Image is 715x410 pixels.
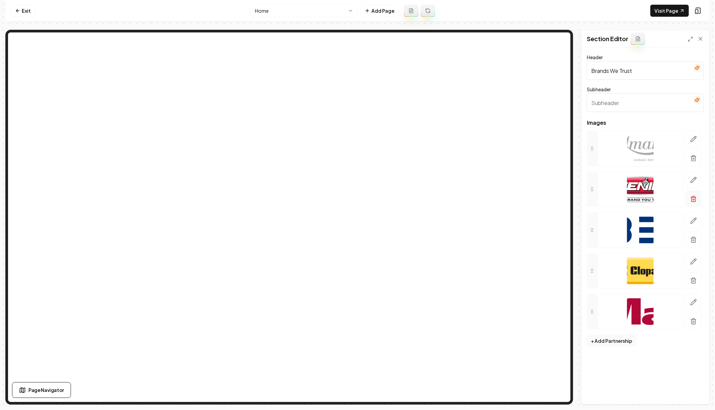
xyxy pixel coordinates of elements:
[28,387,64,394] span: Page Navigator
[404,5,418,17] button: Add admin page prompt
[587,86,611,92] label: Subheader
[11,5,35,17] a: Exit
[587,54,603,60] label: Header
[587,61,704,80] input: Header
[587,93,704,112] input: Subheader
[587,335,636,347] button: + Add Partnership
[360,5,399,17] button: Add Page
[650,5,689,17] a: Visit Page
[631,33,645,45] button: Add admin section prompt
[12,382,71,398] button: Page Navigator
[421,5,435,17] button: Regenerate page
[587,120,704,125] span: Images
[587,34,628,43] h2: Section Editor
